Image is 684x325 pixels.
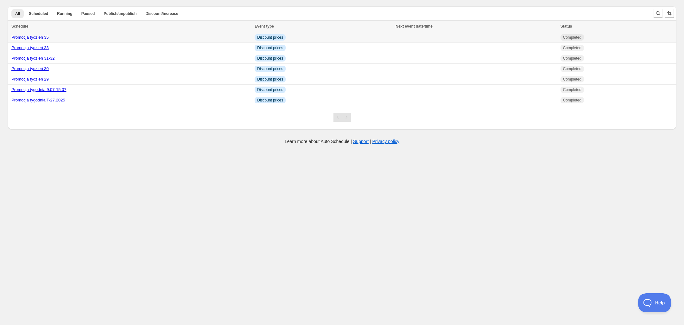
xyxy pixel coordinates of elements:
a: Promocja tydzień 31-32 [11,56,55,61]
a: Privacy policy [372,139,400,144]
span: Discount prices [257,56,283,61]
span: Completed [563,98,581,103]
span: Completed [563,35,581,40]
span: Event type [255,24,274,29]
a: Promocja tygodnia T-27.2025 [11,98,65,102]
button: Sort the results [665,9,674,18]
span: Next event date/time [396,24,433,29]
span: Discount/increase [145,11,178,16]
span: Completed [563,56,581,61]
span: Scheduled [29,11,48,16]
span: Completed [563,87,581,92]
span: Discount prices [257,77,283,82]
span: Completed [563,45,581,50]
span: Paused [81,11,95,16]
a: Promocja tydzień 30 [11,66,49,71]
span: Discount prices [257,98,283,103]
span: Schedule [11,24,28,29]
span: Discount prices [257,87,283,92]
iframe: Toggle Customer Support [638,293,671,312]
span: Discount prices [257,35,283,40]
a: Support [353,139,369,144]
a: Promocja tydzień 33 [11,45,49,50]
span: Status [560,24,572,29]
span: Publish/unpublish [104,11,136,16]
button: Search and filter results [654,9,662,18]
span: Running [57,11,73,16]
a: Promocja tygodnia 9.07-15.07 [11,87,66,92]
span: All [15,11,20,16]
span: Discount prices [257,66,283,71]
a: Promocja tydzień 29 [11,77,49,81]
span: Completed [563,77,581,82]
span: Discount prices [257,45,283,50]
p: Learn more about Auto Schedule | | [285,138,399,145]
span: Completed [563,66,581,71]
a: Promocja tydzień 35 [11,35,49,40]
nav: Pagination [333,113,351,122]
